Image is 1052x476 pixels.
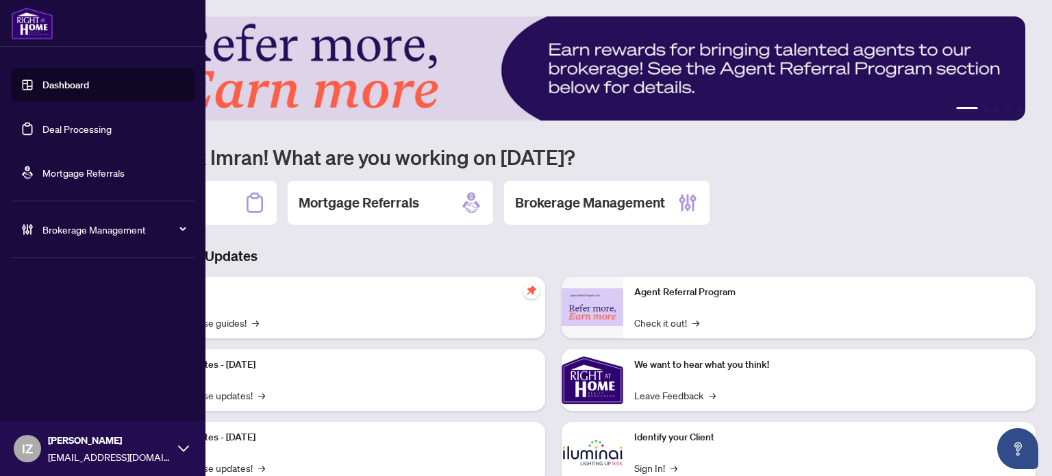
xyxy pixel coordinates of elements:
[22,439,33,458] span: IZ
[634,315,699,330] a: Check it out!→
[42,222,185,237] span: Brokerage Management
[984,107,989,112] button: 2
[42,79,89,91] a: Dashboard
[1005,107,1011,112] button: 4
[252,315,259,330] span: →
[634,285,1025,300] p: Agent Referral Program
[144,285,534,300] p: Self-Help
[71,247,1036,266] h3: Brokerage & Industry Updates
[144,430,534,445] p: Platform Updates - [DATE]
[562,349,623,411] img: We want to hear what you think!
[1016,107,1022,112] button: 5
[634,358,1025,373] p: We want to hear what you think!
[671,460,677,475] span: →
[692,315,699,330] span: →
[997,428,1038,469] button: Open asap
[709,388,716,403] span: →
[48,433,171,448] span: [PERSON_NAME]
[48,449,171,464] span: [EMAIL_ADDRESS][DOMAIN_NAME]
[11,7,53,40] img: logo
[71,144,1036,170] h1: Welcome back Imran! What are you working on [DATE]?
[634,430,1025,445] p: Identify your Client
[42,166,125,179] a: Mortgage Referrals
[144,358,534,373] p: Platform Updates - [DATE]
[515,193,665,212] h2: Brokerage Management
[523,282,540,299] span: pushpin
[956,107,978,112] button: 1
[71,16,1025,121] img: Slide 0
[299,193,419,212] h2: Mortgage Referrals
[258,460,265,475] span: →
[634,460,677,475] a: Sign In!→
[634,388,716,403] a: Leave Feedback→
[562,288,623,326] img: Agent Referral Program
[994,107,1000,112] button: 3
[258,388,265,403] span: →
[42,123,112,135] a: Deal Processing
